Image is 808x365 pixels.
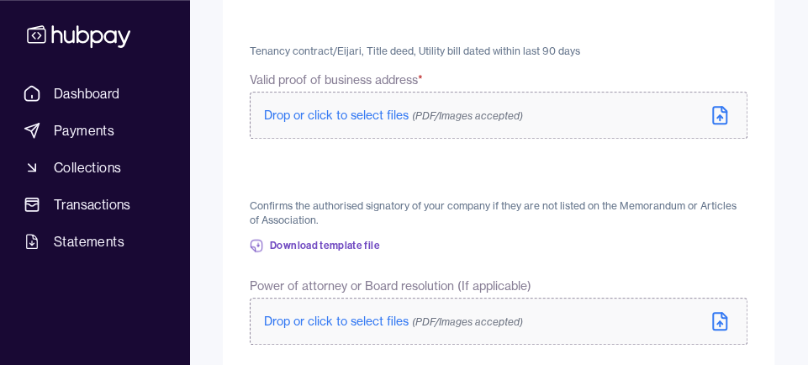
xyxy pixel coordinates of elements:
[412,109,523,122] span: (PDF/Images accepted)
[264,108,523,123] span: Drop or click to select files
[250,71,423,88] span: Valid proof of business address
[250,199,747,227] p: Confirms the authorised signatory of your company if they are not listed on the Memorandum or Art...
[54,231,124,251] span: Statements
[17,189,172,220] a: Transactions
[17,152,172,182] a: Collections
[250,227,380,264] a: Download template file
[54,120,114,140] span: Payments
[54,157,121,177] span: Collections
[17,226,172,257] a: Statements
[17,115,172,145] a: Payments
[270,239,380,252] span: Download template file
[17,78,172,108] a: Dashboard
[54,83,120,103] span: Dashboard
[264,314,523,329] span: Drop or click to select files
[250,45,747,59] p: Tenancy contract/Eijari, Title deed, Utility bill dated within last 90 days
[412,315,523,328] span: (PDF/Images accepted)
[17,324,172,359] a: Support
[250,278,531,294] span: Power of attorney or Board resolution (If applicable)
[54,194,131,214] span: Transactions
